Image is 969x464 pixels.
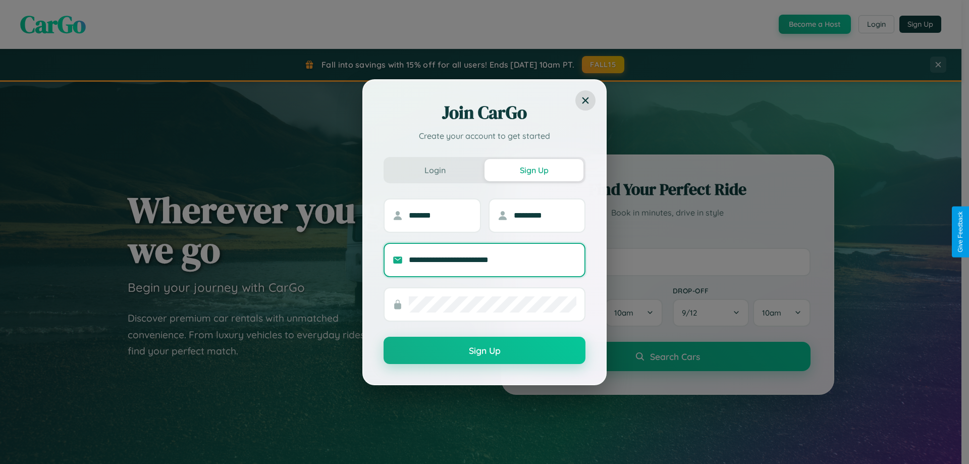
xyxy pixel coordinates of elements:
p: Create your account to get started [384,130,585,142]
button: Sign Up [484,159,583,181]
button: Sign Up [384,337,585,364]
h2: Join CarGo [384,100,585,125]
button: Login [386,159,484,181]
div: Give Feedback [957,212,964,252]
